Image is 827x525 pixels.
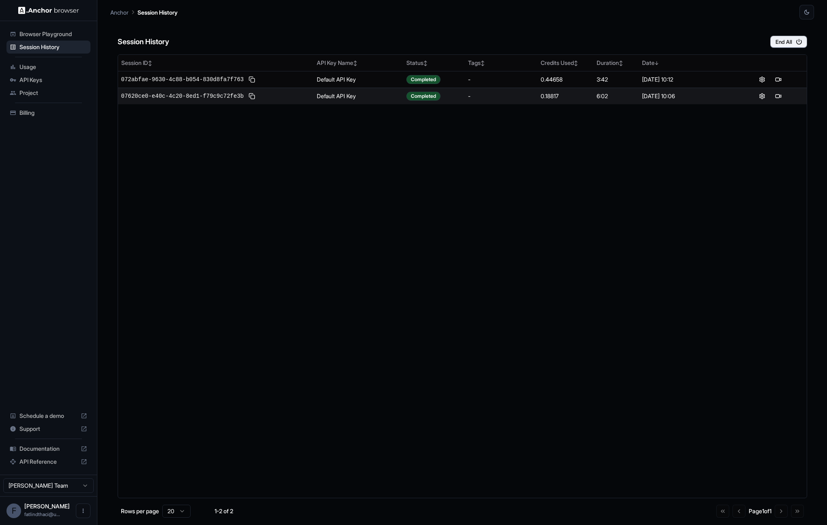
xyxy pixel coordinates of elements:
[597,92,636,100] div: 6:02
[6,409,90,422] div: Schedule a demo
[655,60,659,66] span: ↓
[121,75,244,84] span: 072abfae-9630-4c88-b054-830d8fa7f763
[148,60,152,66] span: ↕
[110,8,129,17] p: Anchor
[121,507,159,515] p: Rows per page
[19,445,77,453] span: Documentation
[574,60,578,66] span: ↕
[121,92,244,100] span: 07620ce0-e40c-4c20-8ed1-f79c9c72fe3b
[770,36,807,48] button: End All
[597,75,636,84] div: 3:42
[6,73,90,86] div: API Keys
[541,59,590,67] div: Credits Used
[137,8,178,17] p: Session History
[406,59,462,67] div: Status
[19,458,77,466] span: API Reference
[19,43,87,51] span: Session History
[642,92,730,100] div: [DATE] 10:06
[541,92,590,100] div: 0.18817
[541,75,590,84] div: 0.44658
[317,59,400,67] div: API Key Name
[314,88,403,104] td: Default API Key
[6,106,90,119] div: Billing
[6,503,21,518] div: F
[19,425,77,433] span: Support
[6,422,90,435] div: Support
[6,442,90,455] div: Documentation
[406,92,440,101] div: Completed
[749,507,771,515] div: Page 1 of 1
[314,71,403,88] td: Default API Key
[423,60,427,66] span: ↕
[353,60,357,66] span: ↕
[642,59,730,67] div: Date
[406,75,440,84] div: Completed
[24,511,60,517] span: fatlindthaci@upbizz.com
[204,507,244,515] div: 1-2 of 2
[19,76,87,84] span: API Keys
[19,89,87,97] span: Project
[6,41,90,54] div: Session History
[619,60,623,66] span: ↕
[481,60,485,66] span: ↕
[6,86,90,99] div: Project
[19,109,87,117] span: Billing
[6,60,90,73] div: Usage
[468,75,534,84] div: -
[6,28,90,41] div: Browser Playground
[19,30,87,38] span: Browser Playground
[24,503,70,510] span: Fatlind Thaçi
[19,63,87,71] span: Usage
[597,59,636,67] div: Duration
[18,6,79,14] img: Anchor Logo
[468,92,534,100] div: -
[110,8,178,17] nav: breadcrumb
[121,59,311,67] div: Session ID
[118,36,169,48] h6: Session History
[19,412,77,420] span: Schedule a demo
[468,59,534,67] div: Tags
[642,75,730,84] div: [DATE] 10:12
[76,503,90,518] button: Open menu
[6,455,90,468] div: API Reference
